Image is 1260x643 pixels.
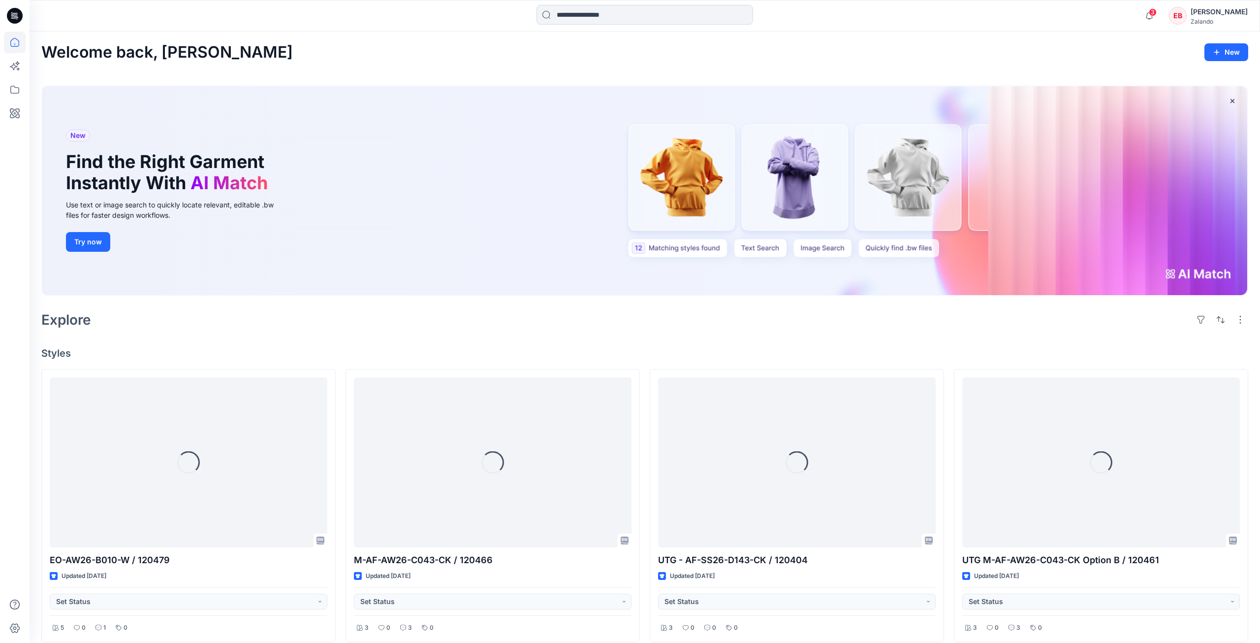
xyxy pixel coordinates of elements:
[1169,7,1187,25] div: EB
[366,571,410,581] p: Updated [DATE]
[658,553,936,567] p: UTG - AF-SS26-D143-CK / 120404
[1191,6,1248,18] div: [PERSON_NAME]
[50,553,327,567] p: EO-AW26-B010-W / 120479
[1204,43,1248,61] button: New
[70,130,86,141] span: New
[190,172,268,194] span: AI Match
[66,200,287,220] div: Use text or image search to quickly locate relevant, editable .bw files for faster design workflows.
[430,623,434,633] p: 0
[124,623,127,633] p: 0
[66,232,110,252] button: Try now
[1016,623,1020,633] p: 3
[82,623,86,633] p: 0
[103,623,106,633] p: 1
[1149,8,1157,16] span: 3
[1038,623,1042,633] p: 0
[691,623,694,633] p: 0
[365,623,369,633] p: 3
[41,347,1248,359] h4: Styles
[386,623,390,633] p: 0
[973,623,977,633] p: 3
[962,553,1240,567] p: UTG M-AF-AW26-C043-CK Option B / 120461
[974,571,1019,581] p: Updated [DATE]
[734,623,738,633] p: 0
[712,623,716,633] p: 0
[354,553,631,567] p: M-AF-AW26-C043-CK / 120466
[669,623,673,633] p: 3
[62,571,106,581] p: Updated [DATE]
[995,623,999,633] p: 0
[61,623,64,633] p: 5
[670,571,715,581] p: Updated [DATE]
[41,43,293,62] h2: Welcome back, [PERSON_NAME]
[1191,18,1248,25] div: Zalando
[41,312,91,328] h2: Explore
[408,623,412,633] p: 3
[66,151,273,194] h1: Find the Right Garment Instantly With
